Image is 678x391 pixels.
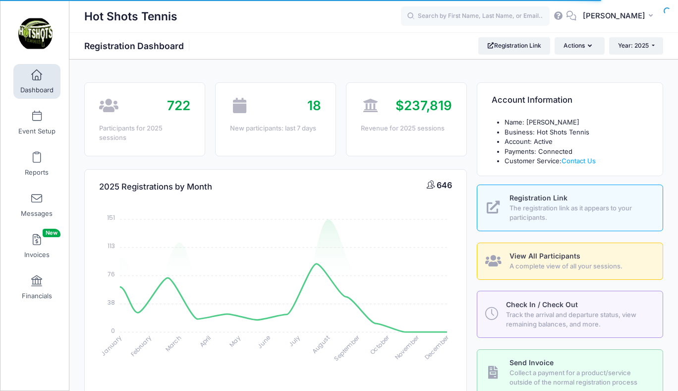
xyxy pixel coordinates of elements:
tspan: April [198,333,213,348]
span: Registration Link [509,194,567,202]
tspan: December [423,333,451,361]
li: Customer Service: [505,156,648,166]
a: Contact Us [562,157,596,165]
a: View All Participants A complete view of all your sessions. [477,243,663,280]
span: The registration link as it appears to your participants. [509,203,652,223]
span: 646 [437,180,452,190]
span: Invoices [24,251,50,259]
span: $237,819 [395,98,452,113]
tspan: 113 [108,242,115,250]
tspan: August [310,333,332,355]
tspan: January [100,333,124,358]
a: Dashboard [13,64,60,99]
span: Track the arrival and departure status, view remaining balances, and more. [506,310,651,329]
span: Send Invoice [509,358,554,367]
a: Check In / Check Out Track the arrival and departure status, view remaining balances, and more. [477,291,663,337]
a: Messages [13,188,60,222]
h1: Registration Dashboard [84,41,192,51]
a: Reports [13,146,60,181]
li: Business: Hot Shots Tennis [505,128,648,137]
li: Payments: Connected [505,147,648,157]
span: Year: 2025 [618,42,649,49]
tspan: March [164,333,183,353]
h4: 2025 Registrations by Month [99,173,212,201]
tspan: February [129,333,153,358]
tspan: 151 [107,213,115,222]
span: 18 [307,98,321,113]
tspan: July [287,333,302,348]
span: View All Participants [509,252,580,260]
button: [PERSON_NAME] [576,5,663,28]
h1: Hot Shots Tennis [84,5,177,28]
span: Reports [25,168,49,177]
span: 722 [167,98,190,113]
span: Collect a payment for a product/service outside of the normal registration process [509,368,652,388]
span: Dashboard [20,86,54,94]
a: Event Setup [13,105,60,140]
li: Name: [PERSON_NAME] [505,118,648,128]
h4: Account Information [492,86,572,115]
span: New [43,229,60,237]
tspan: 0 [111,326,115,334]
span: A complete view of all your sessions. [509,261,652,271]
button: Year: 2025 [609,37,663,54]
span: Messages [21,209,53,218]
a: Financials [13,270,60,305]
span: Financials [22,292,52,300]
tspan: September [332,333,361,362]
a: Hot Shots Tennis [0,10,70,58]
tspan: 76 [108,270,115,278]
div: New participants: last 7 days [230,124,321,133]
tspan: November [393,333,421,361]
div: Revenue for 2025 sessions [361,124,452,133]
img: Hot Shots Tennis [17,15,54,53]
div: Participants for 2025 sessions [99,124,190,143]
a: Registration Link The registration link as it appears to your participants. [477,185,663,231]
tspan: 38 [108,298,115,306]
span: Event Setup [18,127,56,135]
a: Registration Link [478,37,550,54]
button: Actions [555,37,604,54]
input: Search by First Name, Last Name, or Email... [401,6,550,26]
tspan: June [256,333,272,350]
li: Account: Active [505,137,648,147]
tspan: May [227,333,242,348]
span: [PERSON_NAME] [583,10,645,21]
tspan: October [368,333,392,356]
a: InvoicesNew [13,229,60,263]
span: Check In / Check Out [506,300,578,309]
